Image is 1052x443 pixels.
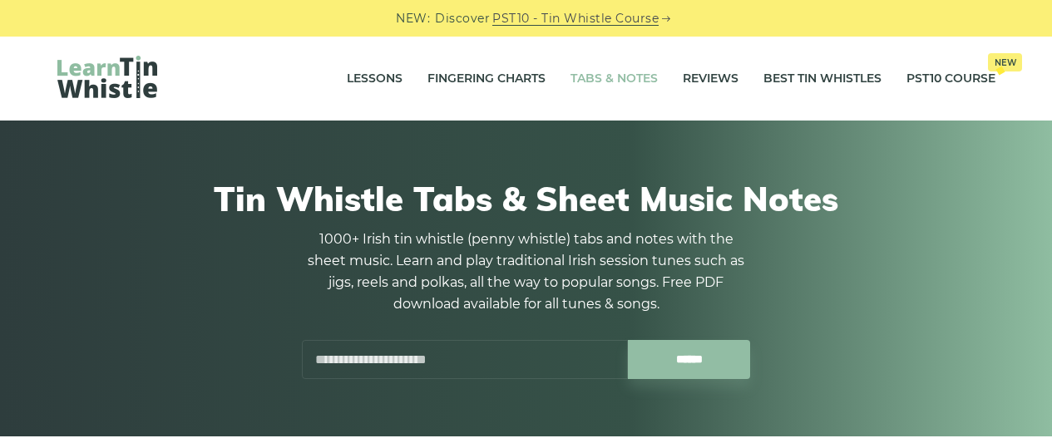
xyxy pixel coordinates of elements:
p: 1000+ Irish tin whistle (penny whistle) tabs and notes with the sheet music. Learn and play tradi... [302,229,751,315]
a: Best Tin Whistles [763,58,882,100]
span: New [988,53,1022,71]
h1: Tin Whistle Tabs & Sheet Music Notes [57,179,995,219]
a: PST10 CourseNew [906,58,995,100]
a: Reviews [683,58,738,100]
img: LearnTinWhistle.com [57,56,157,98]
a: Fingering Charts [427,58,546,100]
a: Tabs & Notes [570,58,658,100]
a: Lessons [347,58,403,100]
